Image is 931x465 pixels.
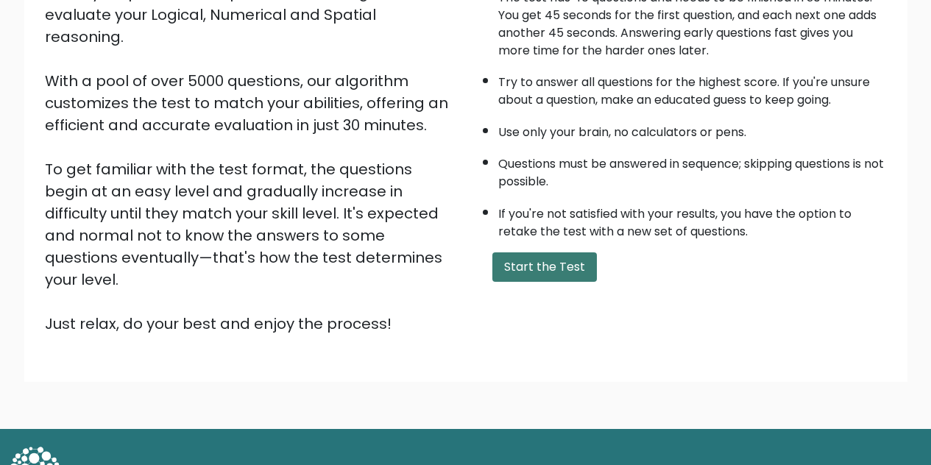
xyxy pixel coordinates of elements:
li: If you're not satisfied with your results, you have the option to retake the test with a new set ... [498,198,887,241]
li: Questions must be answered in sequence; skipping questions is not possible. [498,148,887,191]
button: Start the Test [492,252,597,282]
li: Use only your brain, no calculators or pens. [498,116,887,141]
li: Try to answer all questions for the highest score. If you're unsure about a question, make an edu... [498,66,887,109]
